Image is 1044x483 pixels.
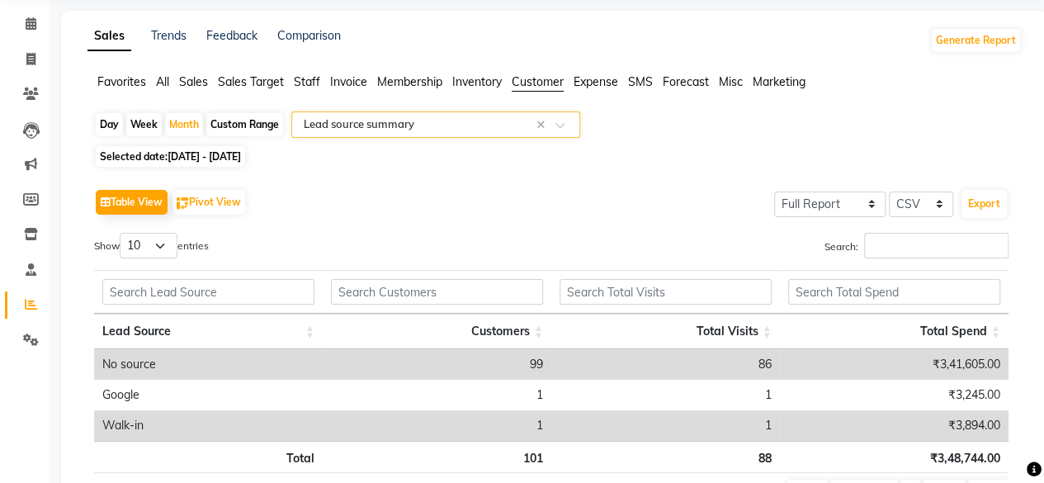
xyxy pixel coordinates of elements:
span: Sales [179,74,208,89]
td: 1 [551,410,780,441]
input: Search Customers [331,279,543,305]
input: Search Total Visits [560,279,772,305]
button: Pivot View [172,190,245,215]
th: Lead Source: activate to sort column ascending [94,314,323,349]
td: Walk-in [94,410,323,441]
td: ₹3,894.00 [780,410,1009,441]
td: Google [94,380,323,410]
span: [DATE] - [DATE] [168,150,241,163]
div: Week [126,113,162,136]
td: 86 [551,349,780,380]
span: Expense [574,74,618,89]
button: Export [961,190,1007,218]
td: 1 [551,380,780,410]
input: Search Lead Source [102,279,314,305]
div: Month [165,113,203,136]
span: Forecast [663,74,709,89]
span: Misc [719,74,743,89]
td: 1 [323,410,551,441]
a: Sales [87,21,131,51]
td: No source [94,349,323,380]
th: Customers: activate to sort column ascending [323,314,551,349]
input: Search: [864,233,1009,258]
input: Search Total Spend [788,279,1000,305]
span: Invoice [330,74,367,89]
div: Day [96,113,123,136]
td: 99 [323,349,551,380]
span: Staff [294,74,320,89]
th: Total Spend: activate to sort column ascending [780,314,1009,349]
div: Custom Range [206,113,283,136]
span: SMS [628,74,653,89]
td: 1 [323,380,551,410]
button: Generate Report [932,29,1020,52]
span: Customer [512,74,564,89]
span: Favorites [97,74,146,89]
span: Inventory [452,74,502,89]
a: Comparison [277,28,341,43]
span: Membership [377,74,442,89]
th: Total [94,441,323,473]
th: Total Visits: activate to sort column ascending [551,314,780,349]
td: ₹3,41,605.00 [780,349,1009,380]
a: Feedback [206,28,257,43]
span: All [156,74,169,89]
span: Sales Target [218,74,284,89]
select: Showentries [120,233,177,258]
span: Clear all [536,116,550,134]
label: Search: [824,233,1009,258]
img: pivot.png [177,197,189,210]
span: Marketing [753,74,805,89]
td: ₹3,245.00 [780,380,1009,410]
th: 88 [551,441,780,473]
label: Show entries [94,233,209,258]
span: Selected date: [96,146,245,167]
th: ₹3,48,744.00 [780,441,1009,473]
a: Trends [151,28,187,43]
th: 101 [323,441,551,473]
button: Table View [96,190,168,215]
